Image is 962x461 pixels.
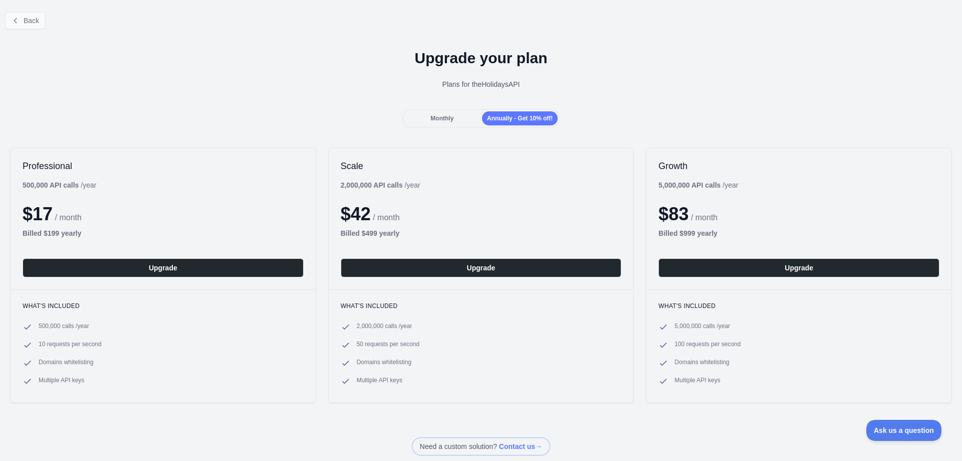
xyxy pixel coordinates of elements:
[658,204,688,224] span: $ 83
[658,160,939,172] h2: Growth
[341,181,403,189] b: 2,000,000 API calls
[658,180,738,190] div: / year
[341,180,420,190] div: / year
[658,181,720,189] b: 5,000,000 API calls
[866,420,942,441] iframe: Toggle Customer Support
[341,160,622,172] h2: Scale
